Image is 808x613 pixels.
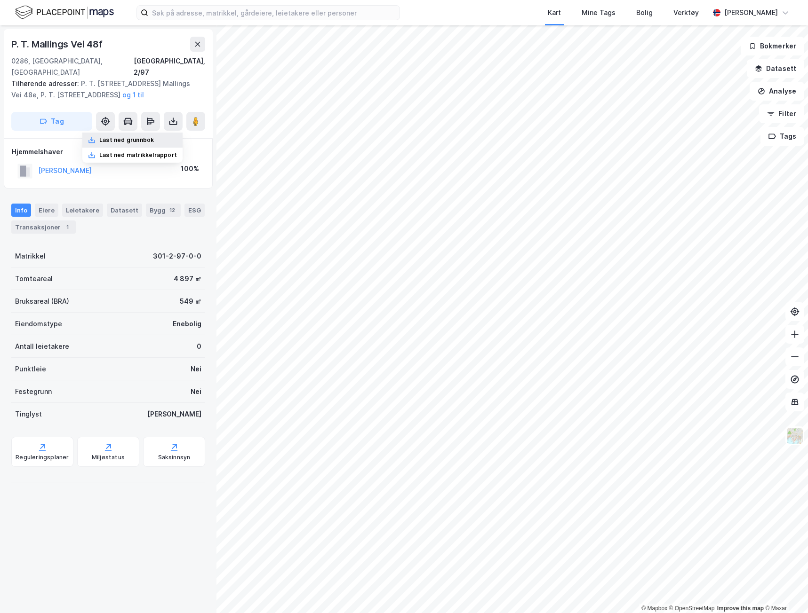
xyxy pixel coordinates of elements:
a: Mapbox [641,605,667,612]
iframe: Chat Widget [761,568,808,613]
div: [PERSON_NAME] [724,7,778,18]
div: Bygg [146,204,181,217]
button: Tags [760,127,804,146]
div: Kart [548,7,561,18]
div: Nei [191,363,201,375]
div: ESG [184,204,205,217]
div: 12 [168,205,177,215]
a: OpenStreetMap [669,605,715,612]
div: Verktøy [673,7,699,18]
input: Søk på adresse, matrikkel, gårdeiere, leietakere eller personer [148,6,400,20]
div: Tinglyst [15,409,42,420]
div: Reguleringsplaner [16,454,69,461]
div: [PERSON_NAME] [147,409,201,420]
div: Eiere [35,204,58,217]
div: Last ned matrikkelrapport [99,151,177,159]
div: Miljøstatus [92,454,125,461]
div: Hjemmelshaver [12,146,205,157]
div: 4 897 ㎡ [174,273,201,284]
div: P. T. [STREET_ADDRESS] Mallings Vei 48e, P. T. [STREET_ADDRESS] [11,78,198,101]
div: Leietakere [62,204,103,217]
button: Filter [759,104,804,123]
div: Mine Tags [582,7,616,18]
div: Info [11,204,31,217]
div: Bolig [636,7,653,18]
div: 100% [181,163,199,174]
div: Transaksjoner [11,220,76,234]
div: Kontrollprogram for chat [761,568,808,613]
div: 0286, [GEOGRAPHIC_DATA], [GEOGRAPHIC_DATA] [11,55,134,78]
button: Datasett [747,59,804,78]
button: Tag [11,112,92,131]
div: Saksinnsyn [158,454,191,461]
div: Nei [191,386,201,397]
img: logo.f888ab2527a4732fd821a326f86c7f29.svg [15,4,114,21]
div: [GEOGRAPHIC_DATA], 2/97 [134,55,205,78]
div: Eiendomstype [15,318,62,330]
button: Analyse [750,82,804,101]
span: Tilhørende adresser: [11,79,81,87]
div: Bruksareal (BRA) [15,296,69,307]
div: Antall leietakere [15,341,69,352]
div: 0 [197,341,201,352]
div: Datasett [107,204,142,217]
a: Improve this map [717,605,764,612]
div: Enebolig [173,318,201,330]
div: 549 ㎡ [180,296,201,307]
div: Festegrunn [15,386,52,397]
div: Tomteareal [15,273,53,284]
div: Punktleie [15,363,46,375]
div: 301-2-97-0-0 [153,251,201,262]
div: 1 [63,222,72,232]
div: Last ned grunnbok [99,136,154,144]
div: P. T. Mallings Vei 48f [11,37,104,52]
button: Bokmerker [741,37,804,55]
img: Z [786,427,804,445]
div: Matrikkel [15,251,46,262]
